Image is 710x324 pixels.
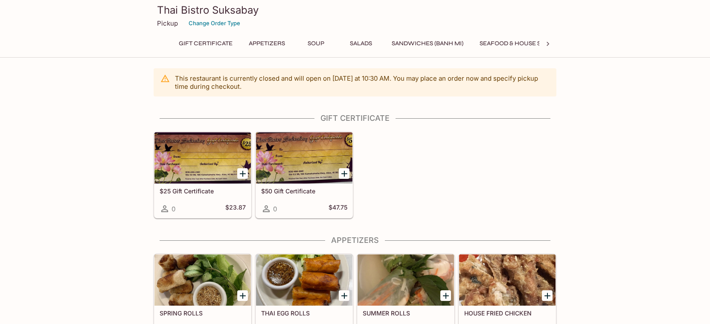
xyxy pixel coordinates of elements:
div: $50 Gift Certificate [256,132,352,184]
h5: THAI EGG ROLLS [261,309,347,317]
div: $25 Gift Certificate [154,132,251,184]
button: Sandwiches (Banh Mi) [387,38,468,50]
button: Add SUMMER ROLLS [440,290,451,301]
button: Change Order Type [185,17,244,30]
div: SUMMER ROLLS [358,254,454,306]
h4: Gift Certificate [154,114,556,123]
button: Add $50 Gift Certificate [339,168,349,179]
button: Add SPRING ROLLS [237,290,248,301]
h5: $47.75 [329,204,347,214]
button: Soup [297,38,335,50]
span: 0 [172,205,175,213]
p: Pickup [157,19,178,27]
a: $25 Gift Certificate0$23.87 [154,132,251,218]
div: THAI EGG ROLLS [256,254,352,306]
span: 0 [273,205,277,213]
div: SPRING ROLLS [154,254,251,306]
p: This restaurant is currently closed and will open on [DATE] at 10:30 AM . You may place an order ... [175,74,550,90]
a: $50 Gift Certificate0$47.75 [256,132,353,218]
h5: SUMMER ROLLS [363,309,449,317]
button: Add HOUSE FRIED CHICKEN [542,290,553,301]
h5: $50 Gift Certificate [261,187,347,195]
div: HOUSE FRIED CHICKEN [459,254,556,306]
h3: Thai Bistro Suksabay [157,3,553,17]
button: Add $25 Gift Certificate [237,168,248,179]
button: Appetizers [244,38,290,50]
h5: HOUSE FRIED CHICKEN [464,309,550,317]
button: Salads [342,38,380,50]
button: Gift Certificate [174,38,237,50]
button: Seafood & House Specials [475,38,570,50]
h5: SPRING ROLLS [160,309,246,317]
h5: $25 Gift Certificate [160,187,246,195]
h4: Appetizers [154,236,556,245]
button: Add THAI EGG ROLLS [339,290,349,301]
h5: $23.87 [225,204,246,214]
